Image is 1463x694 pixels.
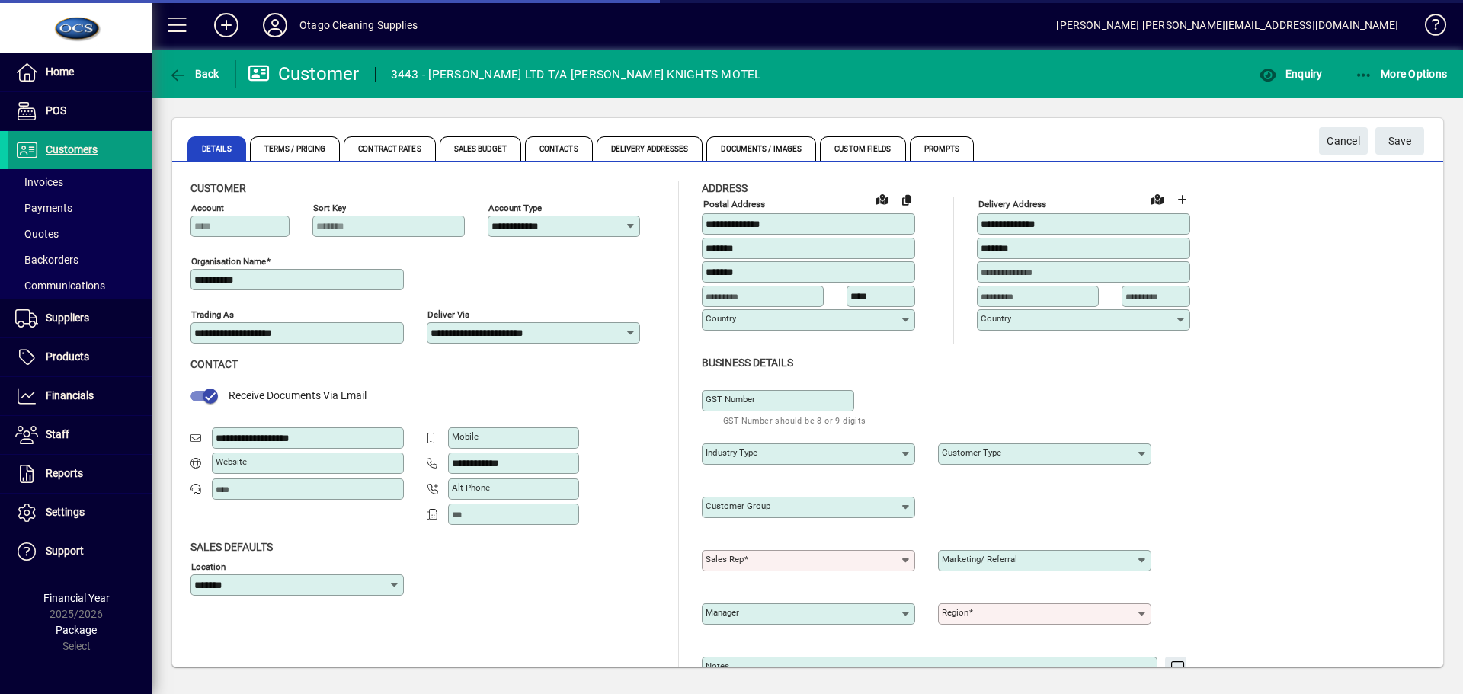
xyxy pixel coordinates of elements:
[440,136,521,161] span: Sales Budget
[8,92,152,130] a: POS
[168,68,219,80] span: Back
[702,182,748,194] span: Address
[190,541,273,553] span: Sales defaults
[46,389,94,401] span: Financials
[1413,3,1444,53] a: Knowledge Base
[1145,187,1170,211] a: View on map
[706,554,744,564] mat-label: Sales rep
[706,501,770,511] mat-label: Customer group
[427,309,469,320] mat-label: Deliver via
[191,203,224,213] mat-label: Account
[942,447,1001,458] mat-label: Customer type
[870,187,895,211] a: View on map
[191,256,266,267] mat-label: Organisation name
[8,455,152,493] a: Reports
[15,254,78,266] span: Backorders
[981,313,1011,324] mat-label: Country
[391,62,761,87] div: 3443 - [PERSON_NAME] LTD T/A [PERSON_NAME] KNIGHTS MOTEL
[1327,129,1360,154] span: Cancel
[46,66,74,78] span: Home
[8,247,152,273] a: Backorders
[702,357,793,369] span: Business details
[8,377,152,415] a: Financials
[190,182,246,194] span: Customer
[8,299,152,337] a: Suppliers
[46,312,89,324] span: Suppliers
[8,532,152,571] a: Support
[46,350,89,363] span: Products
[597,136,703,161] span: Delivery Addresses
[8,273,152,299] a: Communications
[202,11,251,39] button: Add
[216,456,247,467] mat-label: Website
[706,394,755,405] mat-label: GST Number
[1355,68,1448,80] span: More Options
[452,431,479,442] mat-label: Mobile
[248,62,360,86] div: Customer
[46,143,98,155] span: Customers
[895,187,919,212] button: Copy to Delivery address
[190,358,238,370] span: Contact
[525,136,593,161] span: Contacts
[1388,129,1412,154] span: ave
[344,136,435,161] span: Contract Rates
[43,592,110,604] span: Financial Year
[313,203,346,213] mat-label: Sort key
[942,607,968,618] mat-label: Region
[8,195,152,221] a: Payments
[1259,68,1322,80] span: Enquiry
[152,60,236,88] app-page-header-button: Back
[1375,127,1424,155] button: Save
[1351,60,1452,88] button: More Options
[299,13,418,37] div: Otago Cleaning Supplies
[706,313,736,324] mat-label: Country
[56,624,97,636] span: Package
[15,228,59,240] span: Quotes
[8,53,152,91] a: Home
[46,467,83,479] span: Reports
[8,338,152,376] a: Products
[723,411,866,429] mat-hint: GST Number should be 8 or 9 digits
[8,494,152,532] a: Settings
[251,11,299,39] button: Profile
[191,561,226,571] mat-label: Location
[165,60,223,88] button: Back
[706,660,729,671] mat-label: Notes
[15,280,105,292] span: Communications
[187,136,246,161] span: Details
[8,416,152,454] a: Staff
[229,389,367,401] span: Receive Documents Via Email
[1388,135,1394,147] span: S
[942,554,1017,564] mat-label: Marketing/ Referral
[15,176,63,188] span: Invoices
[910,136,975,161] span: Prompts
[8,221,152,247] a: Quotes
[1255,60,1326,88] button: Enquiry
[820,136,905,161] span: Custom Fields
[8,169,152,195] a: Invoices
[706,447,757,458] mat-label: Industry type
[15,202,72,214] span: Payments
[191,309,234,320] mat-label: Trading as
[1319,127,1368,155] button: Cancel
[706,136,816,161] span: Documents / Images
[706,607,739,618] mat-label: Manager
[1056,13,1398,37] div: [PERSON_NAME] [PERSON_NAME][EMAIL_ADDRESS][DOMAIN_NAME]
[46,506,85,518] span: Settings
[488,203,542,213] mat-label: Account Type
[452,482,490,493] mat-label: Alt Phone
[250,136,341,161] span: Terms / Pricing
[46,104,66,117] span: POS
[46,545,84,557] span: Support
[46,428,69,440] span: Staff
[1170,187,1194,212] button: Choose address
